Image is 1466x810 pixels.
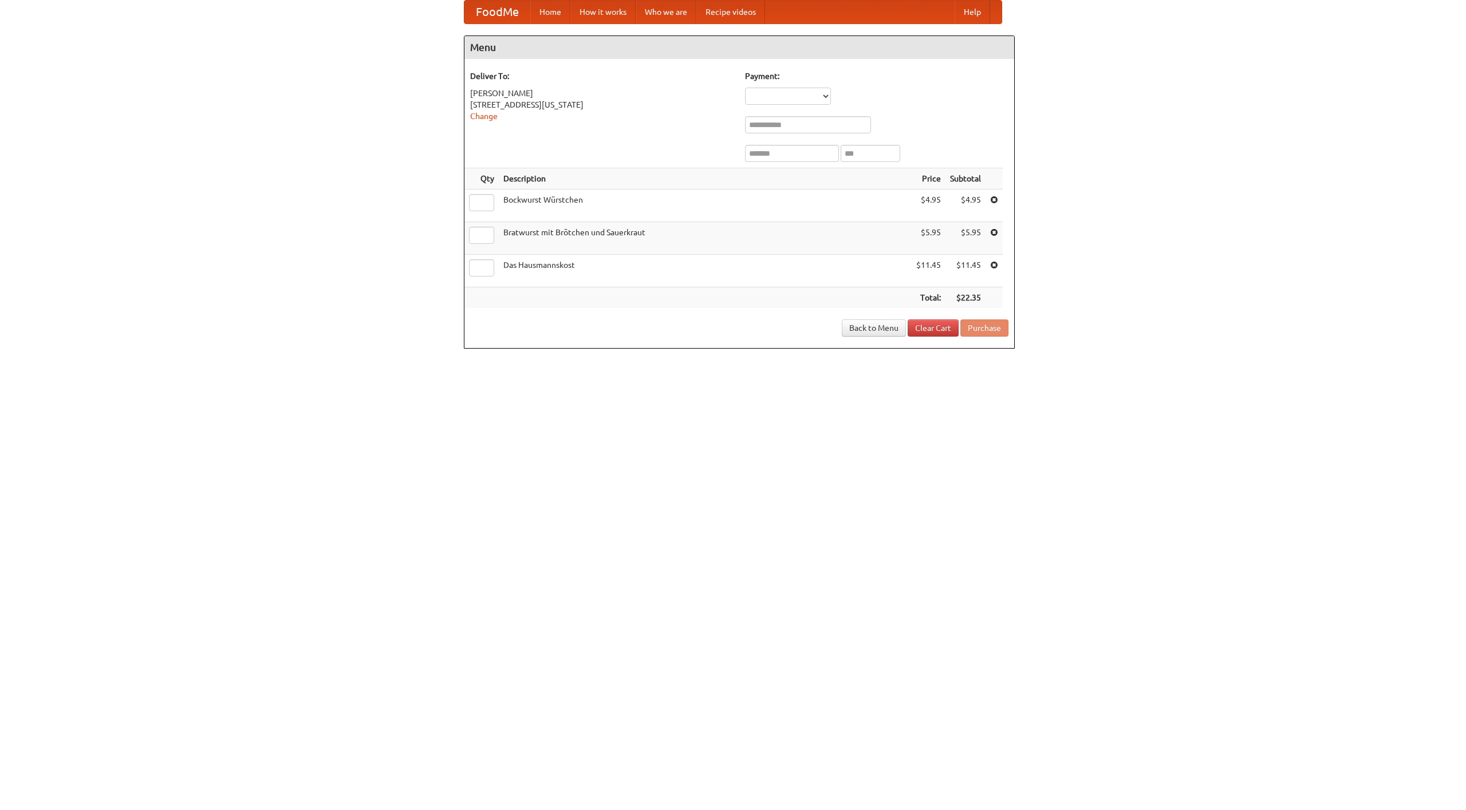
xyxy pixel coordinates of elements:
[530,1,570,23] a: Home
[745,70,1008,82] h5: Payment:
[464,168,499,189] th: Qty
[499,255,912,287] td: Das Hausmannskost
[945,255,986,287] td: $11.45
[908,319,959,337] a: Clear Cart
[945,168,986,189] th: Subtotal
[470,70,734,82] h5: Deliver To:
[464,1,530,23] a: FoodMe
[945,222,986,255] td: $5.95
[960,319,1008,337] button: Purchase
[912,255,945,287] td: $11.45
[912,222,945,255] td: $5.95
[945,287,986,309] th: $22.35
[912,189,945,222] td: $4.95
[499,222,912,255] td: Bratwurst mit Brötchen und Sauerkraut
[464,36,1014,59] h4: Menu
[570,1,636,23] a: How it works
[470,112,498,121] a: Change
[499,168,912,189] th: Description
[955,1,990,23] a: Help
[945,189,986,222] td: $4.95
[470,99,734,110] div: [STREET_ADDRESS][US_STATE]
[499,189,912,222] td: Bockwurst Würstchen
[470,88,734,99] div: [PERSON_NAME]
[912,168,945,189] th: Price
[842,319,906,337] a: Back to Menu
[696,1,765,23] a: Recipe videos
[636,1,696,23] a: Who we are
[912,287,945,309] th: Total:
